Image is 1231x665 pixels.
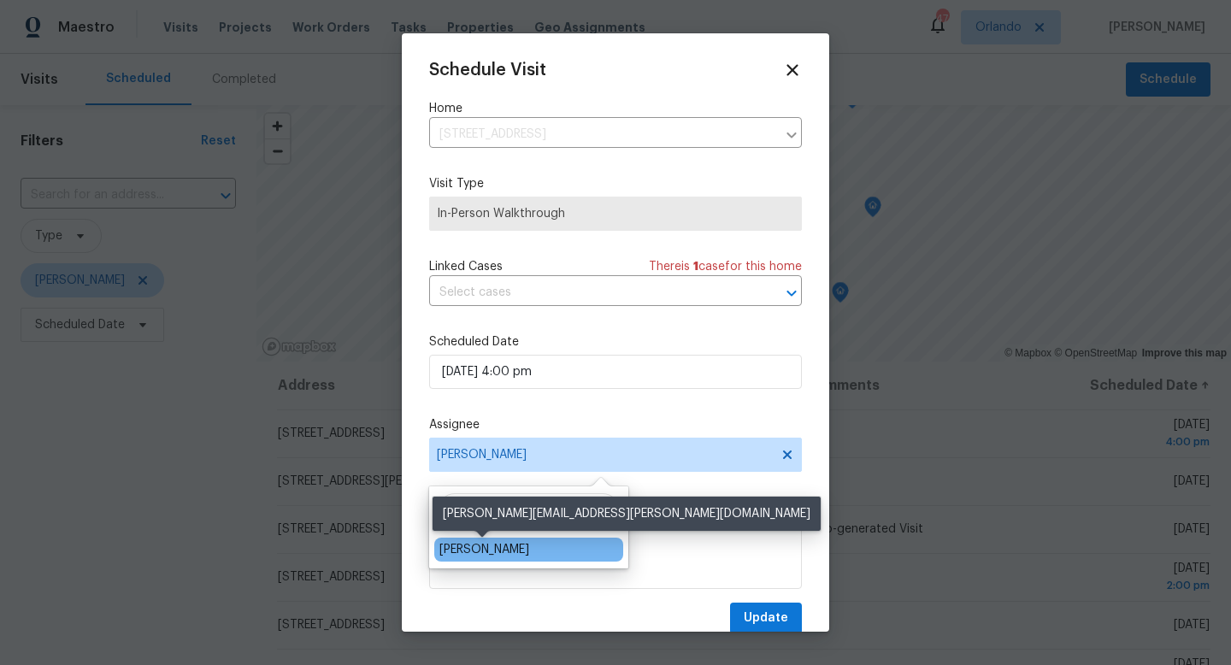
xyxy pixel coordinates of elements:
[429,416,802,433] label: Assignee
[437,448,772,462] span: [PERSON_NAME]
[429,355,802,389] input: M/D/YYYY
[429,280,754,306] input: Select cases
[730,603,802,634] button: Update
[783,61,802,79] span: Close
[437,205,794,222] span: In-Person Walkthrough
[439,541,529,558] div: [PERSON_NAME]
[429,100,802,117] label: Home
[433,497,821,531] div: [PERSON_NAME][EMAIL_ADDRESS][PERSON_NAME][DOMAIN_NAME]
[429,175,802,192] label: Visit Type
[744,608,788,629] span: Update
[429,333,802,350] label: Scheduled Date
[693,261,698,273] span: 1
[429,258,503,275] span: Linked Cases
[429,121,776,148] input: Enter in an address
[780,281,804,305] button: Open
[429,62,546,79] span: Schedule Visit
[649,258,802,275] span: There is case for this home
